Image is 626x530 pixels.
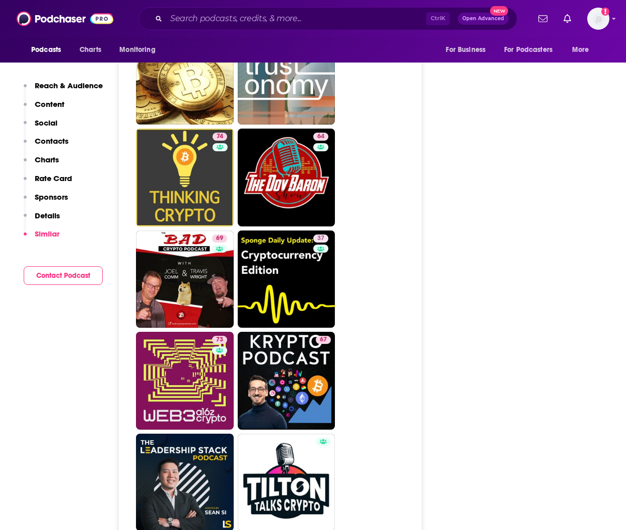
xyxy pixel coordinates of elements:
[24,81,103,99] button: Reach & Audience
[534,10,551,27] a: Show notifications dropdown
[35,81,103,90] p: Reach & Audience
[24,155,59,173] button: Charts
[490,6,508,16] span: New
[320,335,327,345] span: 67
[238,230,335,328] a: 37
[24,118,57,137] button: Social
[24,211,60,229] button: Details
[238,332,335,430] a: 67
[587,8,609,30] img: User Profile
[17,9,113,28] img: Podchaser - Follow, Share and Rate Podcasts
[313,133,328,141] a: 64
[426,12,450,25] span: Ctrl K
[572,43,589,57] span: More
[439,40,498,60] button: open menu
[35,118,57,128] p: Social
[35,192,68,202] p: Sponsors
[136,129,234,226] a: 74
[24,136,68,155] button: Contacts
[317,233,324,244] span: 37
[35,211,60,220] p: Details
[560,10,575,27] a: Show notifications dropdown
[24,40,74,60] button: open menu
[587,8,609,30] span: Logged in as BrunswickDigital
[24,173,72,192] button: Rate Card
[112,40,168,60] button: open menu
[216,335,223,345] span: 73
[35,173,72,183] p: Rate Card
[80,43,101,57] span: Charts
[35,99,64,109] p: Content
[166,11,426,27] input: Search podcasts, credits, & more...
[458,13,509,25] button: Open AdvancedNew
[73,40,107,60] a: Charts
[119,43,155,57] span: Monitoring
[317,132,324,142] span: 64
[136,27,234,125] a: 47
[213,133,227,141] a: 74
[316,336,331,344] a: 67
[212,336,227,344] a: 73
[31,43,61,57] span: Podcasts
[313,234,328,243] a: 37
[136,332,234,430] a: 73
[217,132,223,142] span: 74
[498,40,567,60] button: open menu
[24,229,59,248] button: Similar
[35,229,59,239] p: Similar
[462,16,504,21] span: Open Advanced
[565,40,602,60] button: open menu
[212,234,227,243] a: 69
[24,99,64,118] button: Content
[216,233,223,244] span: 69
[138,7,517,30] div: Search podcasts, credits, & more...
[504,43,552,57] span: For Podcasters
[24,192,68,211] button: Sponsors
[238,129,335,226] a: 64
[601,8,609,16] svg: Add a profile image
[24,266,103,285] button: Contact Podcast
[35,136,68,146] p: Contacts
[35,155,59,164] p: Charts
[587,8,609,30] button: Show profile menu
[446,43,485,57] span: For Business
[136,230,234,328] a: 69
